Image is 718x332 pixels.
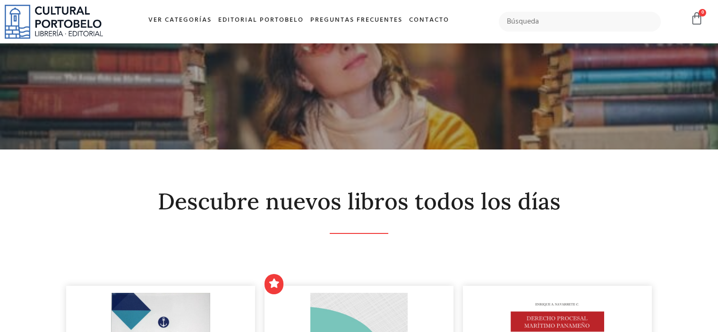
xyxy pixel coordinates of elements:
h2: Descubre nuevos libros todos los días [66,189,652,214]
a: Contacto [406,10,453,31]
a: Editorial Portobelo [215,10,307,31]
a: Ver Categorías [145,10,215,31]
a: 0 [690,12,703,25]
span: 0 [699,9,706,17]
a: Preguntas frecuentes [307,10,406,31]
input: Búsqueda [499,12,661,32]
